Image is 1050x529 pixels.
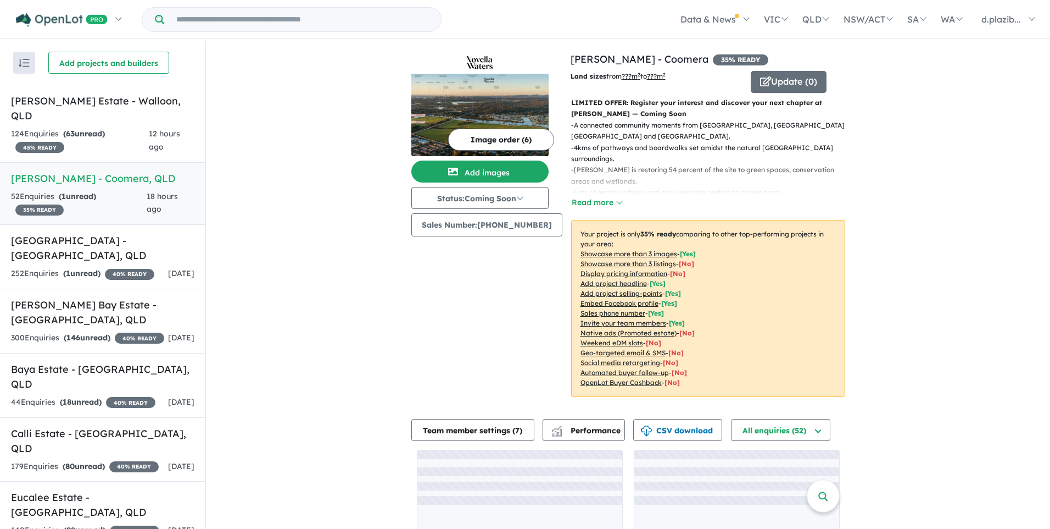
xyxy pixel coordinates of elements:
img: Openlot PRO Logo White [16,13,108,27]
a: [PERSON_NAME] - Coomera [571,53,708,65]
div: 300 Enquir ies [11,332,164,345]
span: 35 % READY [15,205,64,216]
span: [ Yes ] [665,289,681,297]
b: Land sizes [571,72,606,80]
h5: Baya Estate - [GEOGRAPHIC_DATA] , QLD [11,362,194,392]
div: 52 Enquir ies [11,190,147,217]
span: [DATE] [168,333,194,343]
u: Social media retargeting [580,359,660,367]
span: 63 [66,129,75,139]
span: 40 % READY [106,397,155,408]
span: to [640,72,666,80]
span: [DATE] [168,268,194,278]
u: Sales phone number [580,309,645,317]
span: 40 % READY [105,269,154,280]
u: Showcase more than 3 images [580,250,677,258]
strong: ( unread) [63,461,105,471]
button: Sales Number:[PHONE_NUMBER] [411,213,562,236]
p: LIMITED OFFER: Register your interest and discover your next chapter at [PERSON_NAME] — Coming Soon [571,97,845,120]
img: bar-chart.svg [551,429,562,436]
strong: ( unread) [59,191,96,201]
sup: 2 [638,71,640,78]
h5: [PERSON_NAME] Estate - Walloon , QLD [11,93,194,123]
button: Add projects and builders [48,52,169,74]
strong: ( unread) [63,268,100,278]
span: [ Yes ] [669,319,685,327]
button: CSV download [633,419,722,441]
a: Novella Waters - Coomera LogoNovella Waters - Coomera [411,52,549,156]
p: - 4kms of pathways and boardwalks set amidst the natural [GEOGRAPHIC_DATA] surroundings. [571,142,854,165]
span: 40 % READY [115,333,164,344]
p: - [PERSON_NAME] is restoring 54 percent of the site to green spaces, conservation areas and wetla... [571,164,854,187]
div: 124 Enquir ies [11,128,149,154]
span: [No] [672,368,687,377]
strong: ( unread) [60,397,102,407]
span: [No] [668,349,684,357]
strong: ( unread) [64,333,110,343]
span: d.plazib... [981,14,1021,25]
span: [ Yes ] [661,299,677,307]
button: Status:Coming Soon [411,187,549,209]
h5: [PERSON_NAME] Bay Estate - [GEOGRAPHIC_DATA] , QLD [11,297,194,327]
u: Invite your team members [580,319,666,327]
span: 1 [62,191,66,201]
h5: Eucalee Estate - [GEOGRAPHIC_DATA] , QLD [11,490,194,520]
span: Performance [553,426,621,436]
sup: 2 [663,71,666,78]
u: Automated buyer follow-up [580,368,669,377]
u: Add project selling-points [580,289,662,297]
span: [ Yes ] [650,279,666,288]
h5: Calli Estate - [GEOGRAPHIC_DATA] , QLD [11,426,194,456]
span: [No] [679,329,695,337]
button: All enquiries (52) [731,419,830,441]
span: [ No ] [670,269,685,278]
span: [No] [664,378,680,387]
span: 18 [63,397,71,407]
p: - Lots of nearby schools and early learning centres to choose from. [571,187,854,198]
b: 35 % ready [640,230,676,238]
u: Geo-targeted email & SMS [580,349,666,357]
span: 7 [515,426,520,436]
span: 35 % READY [713,54,768,65]
p: from [571,71,742,82]
span: [DATE] [168,461,194,471]
strong: ( unread) [63,129,105,139]
span: [ Yes ] [680,250,696,258]
u: Showcase more than 3 listings [580,260,676,268]
u: Native ads (Promoted estate) [580,329,677,337]
span: [DATE] [168,397,194,407]
button: Image order (6) [448,129,554,151]
u: Display pricing information [580,269,667,278]
h5: [GEOGRAPHIC_DATA] - [GEOGRAPHIC_DATA] , QLD [11,233,194,263]
h5: [PERSON_NAME] - Coomera , QLD [11,171,194,186]
button: Team member settings (7) [411,419,534,441]
div: 252 Enquir ies [11,267,154,280]
span: [No] [663,359,678,367]
img: line-chart.svg [551,426,561,432]
span: 1 [66,268,70,278]
u: OpenLot Buyer Cashback [580,378,662,387]
span: 12 hours ago [149,129,180,152]
u: Weekend eDM slots [580,339,643,347]
span: [No] [646,339,661,347]
div: 179 Enquir ies [11,460,159,473]
img: sort.svg [19,59,30,67]
u: Add project headline [580,279,647,288]
button: Read more [571,196,623,209]
span: 40 % READY [109,461,159,472]
button: Update (0) [751,71,826,93]
span: [ No ] [679,260,694,268]
p: Your project is only comparing to other top-performing projects in your area: - - - - - - - - - -... [571,220,845,397]
img: download icon [641,426,652,437]
img: Novella Waters - Coomera Logo [416,56,544,69]
button: Add images [411,161,549,183]
span: 146 [66,333,80,343]
u: ???m [647,72,666,80]
u: ??? m [622,72,640,80]
span: [ Yes ] [648,309,664,317]
img: Novella Waters - Coomera [411,74,549,156]
span: 80 [65,461,75,471]
p: - A connected community moments from [GEOGRAPHIC_DATA], [GEOGRAPHIC_DATA], [GEOGRAPHIC_DATA] and ... [571,120,854,142]
span: 18 hours ago [147,191,178,214]
div: 44 Enquir ies [11,396,155,409]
